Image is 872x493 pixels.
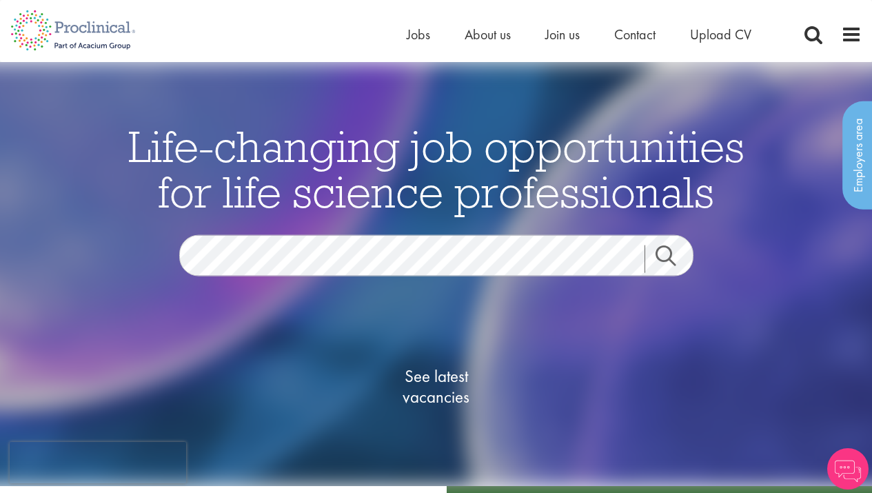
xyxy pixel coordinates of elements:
img: Chatbot [827,448,869,490]
a: See latestvacancies [367,311,505,463]
a: Jobs [407,26,430,43]
iframe: reCAPTCHA [10,442,186,483]
span: Life-changing job opportunities for life science professionals [128,119,744,219]
span: See latest vacancies [367,366,505,408]
a: Contact [614,26,656,43]
a: Job search submit button [645,245,704,273]
a: Join us [545,26,580,43]
a: About us [465,26,511,43]
a: Upload CV [690,26,751,43]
